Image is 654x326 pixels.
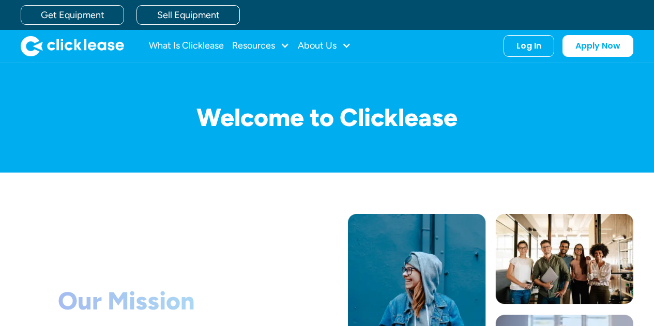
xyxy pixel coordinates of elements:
[58,286,306,316] h1: Our Mission
[21,36,124,56] img: Clicklease logo
[516,41,541,51] div: Log In
[136,5,240,25] a: Sell Equipment
[21,104,633,131] h1: Welcome to Clicklease
[562,35,633,57] a: Apply Now
[21,5,124,25] a: Get Equipment
[149,36,224,56] a: What Is Clicklease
